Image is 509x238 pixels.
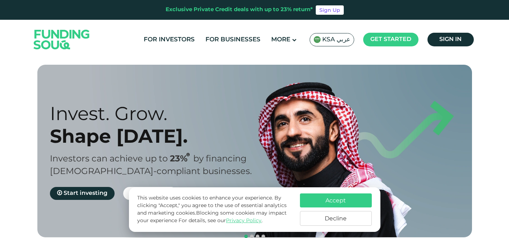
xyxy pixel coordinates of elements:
[142,34,196,46] a: For Investors
[316,5,344,15] a: Sign Up
[300,211,372,226] button: Decline
[50,155,168,163] span: Investors can achieve up to
[370,37,411,42] span: Get started
[170,155,193,163] span: 23%
[137,194,292,225] p: This website uses cookies to enhance your experience. By clicking "Accept," you agree to the use ...
[226,218,262,223] a: Privacy Policy
[186,153,190,157] i: 23% IRR (expected) ~ 15% Net yield (expected)
[137,211,287,223] span: Blocking some cookies may impact your experience
[179,218,263,223] span: For details, see our .
[50,187,115,200] a: Start investing
[123,187,177,200] a: Get funded
[50,125,267,147] div: Shape [DATE].
[27,21,97,58] img: Logo
[271,37,290,43] span: More
[427,33,474,46] a: Sign in
[50,102,267,125] div: Invest. Grow.
[204,34,262,46] a: For Businesses
[300,193,372,207] button: Accept
[166,6,313,14] div: Exclusive Private Credit deals with up to 23% return*
[439,37,462,42] span: Sign in
[64,191,107,196] span: Start investing
[322,36,350,44] span: KSA عربي
[314,36,321,43] img: SA Flag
